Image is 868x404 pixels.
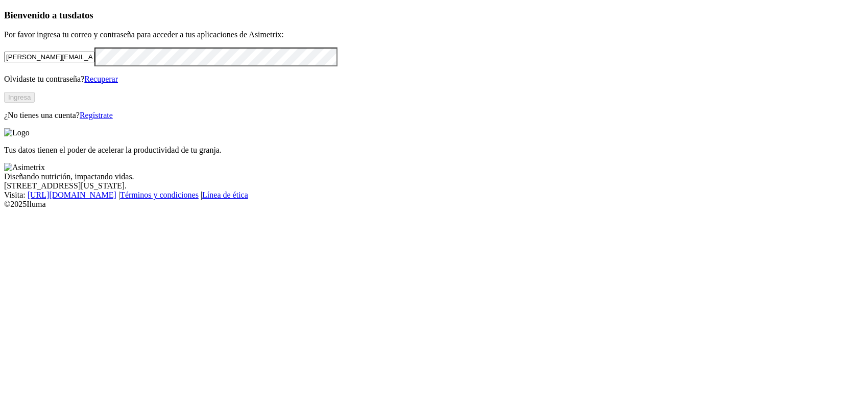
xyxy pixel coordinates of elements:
[80,111,113,120] a: Regístrate
[4,181,864,191] div: [STREET_ADDRESS][US_STATE].
[4,191,864,200] div: Visita : | |
[202,191,248,199] a: Línea de ética
[4,92,35,103] button: Ingresa
[4,111,864,120] p: ¿No tienes una cuenta?
[84,75,118,83] a: Recuperar
[4,128,30,137] img: Logo
[71,10,93,20] span: datos
[4,52,94,62] input: Tu correo
[4,200,864,209] div: © 2025 Iluma
[4,172,864,181] div: Diseñando nutrición, impactando vidas.
[4,75,864,84] p: Olvidaste tu contraseña?
[4,146,864,155] p: Tus datos tienen el poder de acelerar la productividad de tu granja.
[28,191,116,199] a: [URL][DOMAIN_NAME]
[120,191,199,199] a: Términos y condiciones
[4,163,45,172] img: Asimetrix
[4,10,864,21] h3: Bienvenido a tus
[4,30,864,39] p: Por favor ingresa tu correo y contraseña para acceder a tus aplicaciones de Asimetrix:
